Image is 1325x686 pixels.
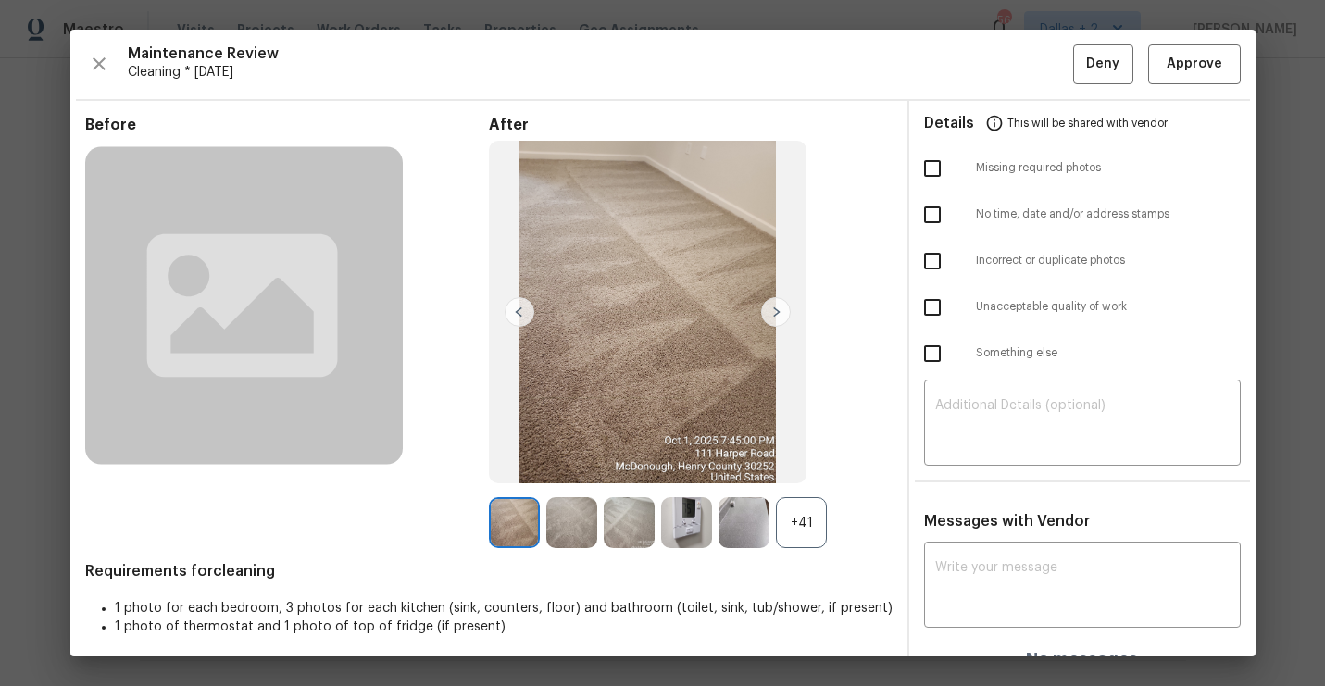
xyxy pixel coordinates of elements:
li: 1 photo for each bedroom, 3 photos for each kitchen (sink, counters, floor) and bathroom (toilet,... [115,599,893,617]
span: Missing required photos [976,160,1241,176]
span: Something else [976,345,1241,361]
span: Approve [1167,53,1222,76]
span: Maintenance Review [128,44,1073,63]
span: Cleaning * [DATE] [128,63,1073,81]
button: Deny [1073,44,1133,84]
button: Approve [1148,44,1241,84]
span: Requirements for cleaning [85,562,893,580]
div: Something else [909,331,1256,377]
div: Unacceptable quality of work [909,284,1256,331]
img: right-chevron-button-url [761,297,791,327]
span: Before [85,116,489,134]
div: Missing required photos [909,145,1256,192]
span: Deny [1086,53,1119,76]
div: +41 [776,497,827,548]
span: This will be shared with vendor [1007,101,1168,145]
span: Unacceptable quality of work [976,299,1241,315]
h4: No messages [1026,650,1138,668]
span: No time, date and/or address stamps [976,206,1241,222]
span: After [489,116,893,134]
li: 1 photo of thermostat and 1 photo of top of fridge (if present) [115,617,893,636]
div: Incorrect or duplicate photos [909,238,1256,284]
span: Details [924,101,974,145]
div: No time, date and/or address stamps [909,192,1256,238]
img: left-chevron-button-url [505,297,534,327]
span: Messages with Vendor [924,514,1090,529]
span: Incorrect or duplicate photos [976,253,1241,268]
